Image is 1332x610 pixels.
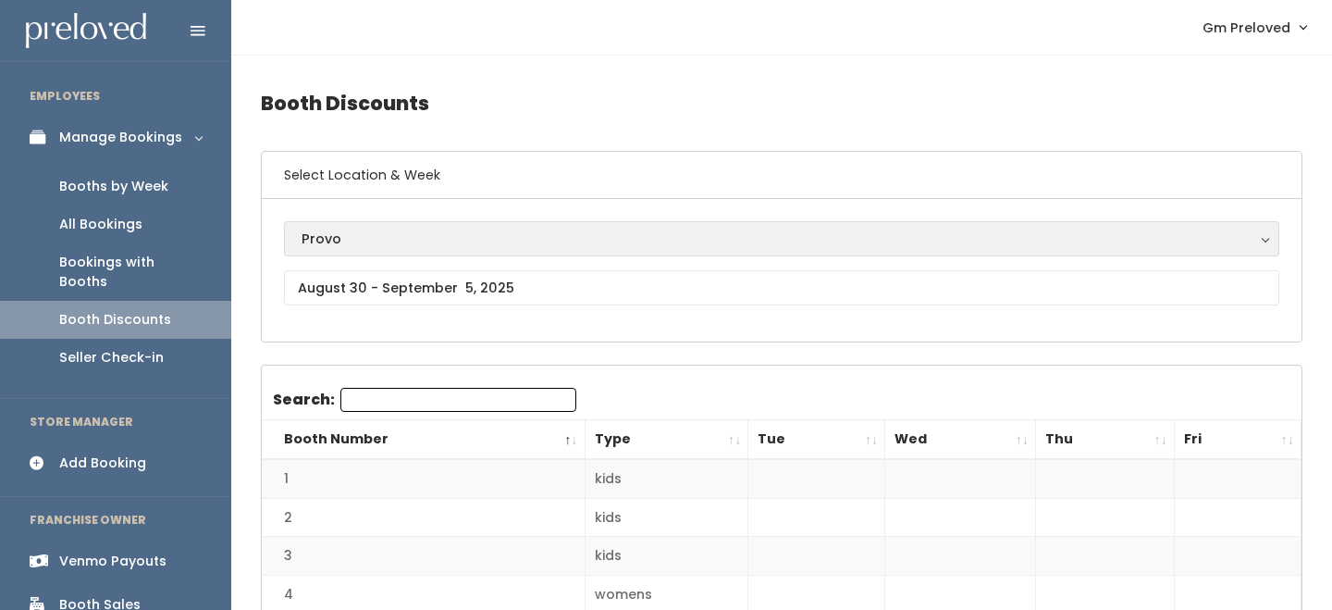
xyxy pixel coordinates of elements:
button: Provo [284,221,1279,256]
div: Provo [302,229,1262,249]
th: Tue: activate to sort column ascending [748,420,885,460]
th: Wed: activate to sort column ascending [885,420,1036,460]
img: preloved logo [26,13,146,49]
div: Booth Discounts [59,310,171,330]
a: Gm Preloved [1184,7,1325,47]
h6: Select Location & Week [262,152,1301,199]
label: Search: [273,388,576,412]
div: All Bookings [59,215,142,234]
td: kids [585,459,748,498]
td: kids [585,537,748,576]
input: Search: [340,388,576,412]
td: 2 [262,498,585,537]
th: Booth Number: activate to sort column descending [262,420,585,460]
td: kids [585,498,748,537]
th: Type: activate to sort column ascending [585,420,748,460]
div: Manage Bookings [59,128,182,147]
div: Bookings with Booths [59,253,202,292]
span: Gm Preloved [1202,18,1290,38]
td: 3 [262,537,585,576]
td: 1 [262,459,585,498]
div: Add Booking [59,454,146,473]
div: Venmo Payouts [59,552,166,571]
input: August 30 - September 5, 2025 [284,270,1279,305]
div: Seller Check-in [59,348,164,367]
th: Fri: activate to sort column ascending [1175,420,1301,460]
h4: Booth Discounts [261,78,1302,129]
div: Booths by Week [59,177,168,196]
th: Thu: activate to sort column ascending [1036,420,1175,460]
